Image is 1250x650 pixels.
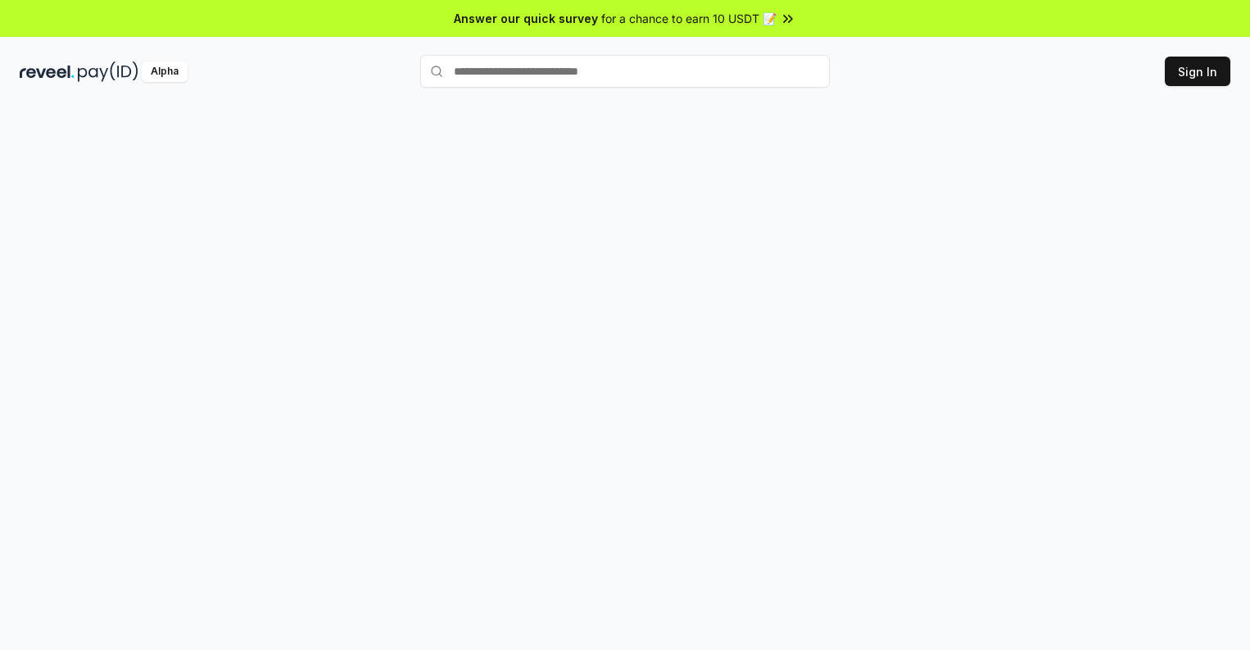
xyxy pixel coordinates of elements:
[20,61,75,82] img: reveel_dark
[1165,57,1230,86] button: Sign In
[142,61,188,82] div: Alpha
[78,61,138,82] img: pay_id
[601,10,777,27] span: for a chance to earn 10 USDT 📝
[454,10,598,27] span: Answer our quick survey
